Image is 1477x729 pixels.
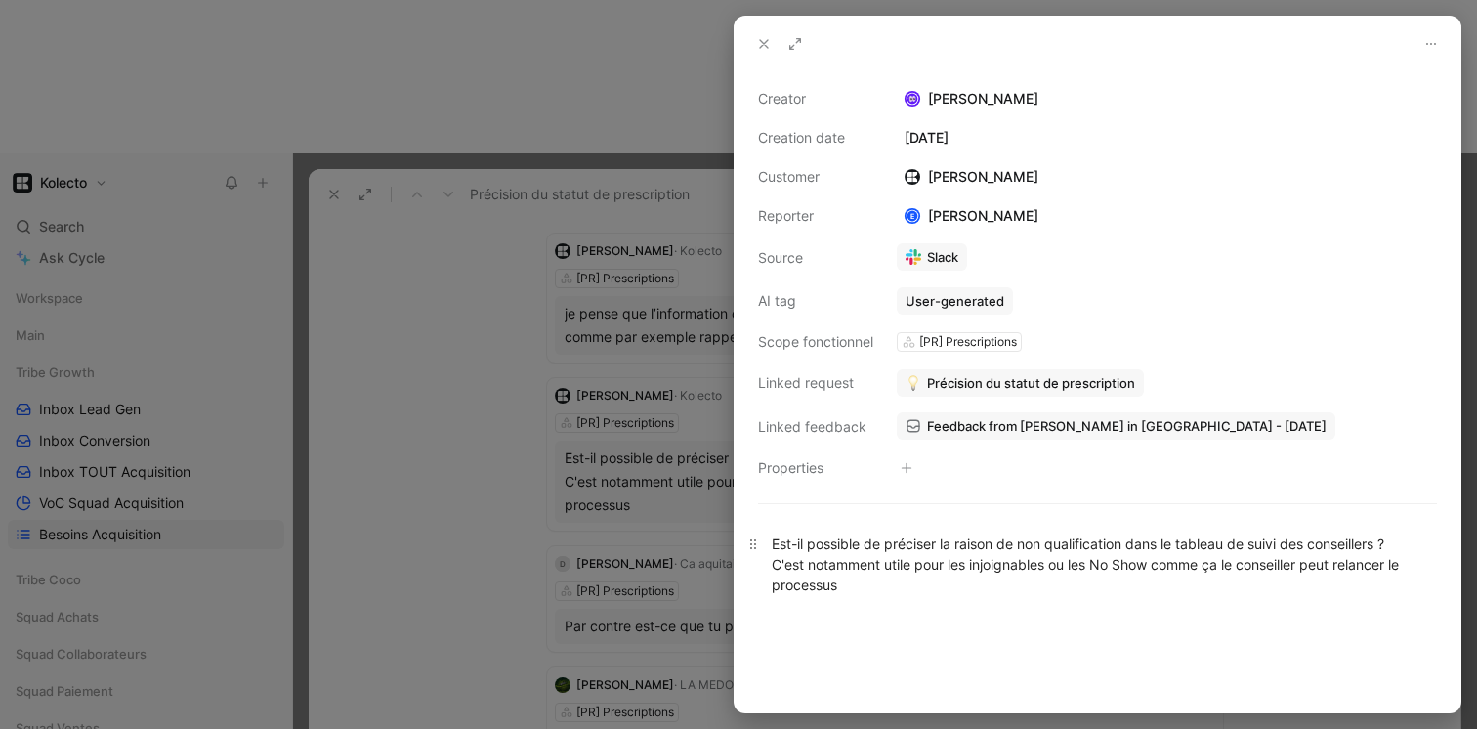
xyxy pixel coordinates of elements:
[897,126,1437,150] div: [DATE]
[758,165,873,189] div: Customer
[758,289,873,313] div: AI tag
[758,87,873,110] div: Creator
[897,369,1144,397] button: 💡Précision du statut de prescription
[897,204,1046,228] div: [PERSON_NAME]
[758,204,873,228] div: Reporter
[758,456,873,480] div: Properties
[907,93,919,106] img: avatar
[919,332,1017,352] div: [PR] Prescriptions
[758,126,873,150] div: Creation date
[758,371,873,395] div: Linked request
[758,330,873,354] div: Scope fonctionnel
[897,87,1437,110] div: [PERSON_NAME]
[905,169,920,185] img: logo
[897,165,1046,189] div: [PERSON_NAME]
[927,417,1327,435] span: Feedback from [PERSON_NAME] in [GEOGRAPHIC_DATA] - [DATE]
[758,415,873,439] div: Linked feedback
[906,292,1004,310] div: User-generated
[897,243,967,271] a: Slack
[758,246,873,270] div: Source
[907,210,919,223] div: E
[772,534,1423,595] div: Est-il possible de préciser la raison de non qualification dans le tableau de suivi des conseille...
[906,375,921,391] img: 💡
[927,374,1135,392] span: Précision du statut de prescription
[897,412,1335,440] a: Feedback from [PERSON_NAME] in [GEOGRAPHIC_DATA] - [DATE]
